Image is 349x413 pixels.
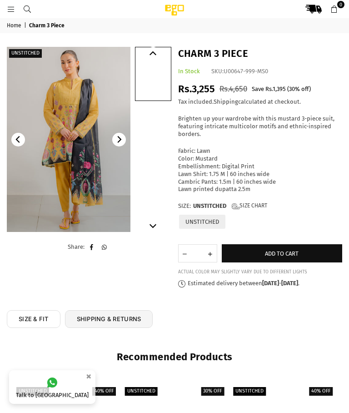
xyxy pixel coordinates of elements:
[146,47,160,60] button: Previous
[178,244,217,262] quantity-input: Quantity
[211,68,268,76] div: SKU:
[214,98,238,106] a: Shipping
[265,86,286,92] span: Rs.1,395
[178,98,343,106] div: Tax included. calculated at checkout.
[326,1,342,17] a: 0
[233,387,266,396] label: Unstitched
[178,280,343,287] p: Estimated delivery between - .
[178,68,200,75] span: In Stock
[112,133,126,146] button: Next
[287,86,311,92] span: ( % off)
[281,280,298,287] time: [DATE]
[252,86,264,92] span: Save
[7,310,60,328] a: SIZE & FIT
[262,280,279,287] time: [DATE]
[309,387,333,396] label: 40% off
[83,369,94,384] button: ×
[14,351,335,364] h2: Recommended Products
[178,147,343,193] p: Fabric: Lawn Color: Mustard Embellishment: Digital Print Lawn Shirt: 1.75 M | 60 inches wide Camb...
[146,218,160,232] button: Next
[178,202,343,210] label: Size:
[147,4,202,16] img: Ego
[19,5,35,12] a: Search
[289,86,295,92] span: 30
[178,115,343,138] p: Brighten up your wardrobe with this mustard 3-piece suit, featuring intricate multicolor motifs a...
[11,133,25,146] button: Previous
[7,47,130,232] img: Charm 3 Piece
[7,22,23,30] a: Home
[224,68,268,75] span: U00647-999-MS0
[201,387,224,396] label: 30% off
[92,387,116,396] label: 40% off
[9,49,42,58] label: Unstitched
[219,84,247,94] span: Rs.4,650
[178,269,343,275] div: ACTUAL COLOR MAY SLIGHTLY VARY DUE TO DIFFERENT LIGHTS
[337,1,344,8] span: 0
[68,243,85,250] span: Share:
[29,22,66,30] span: Charm 3 Piece
[3,5,19,12] a: Menu
[232,202,267,210] a: Size Chart
[9,370,95,404] a: Talk to [GEOGRAPHIC_DATA]
[178,214,226,230] label: UNSTITCHED
[265,250,299,257] span: Add to cart
[65,310,153,328] a: SHIPPING & RETURNS
[178,83,215,95] span: Rs.3,255
[193,202,226,210] span: UNSTITCHED
[178,47,343,61] h1: Charm 3 Piece
[222,244,343,262] button: Add to cart
[125,387,158,396] label: Unstitched
[24,22,28,30] span: |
